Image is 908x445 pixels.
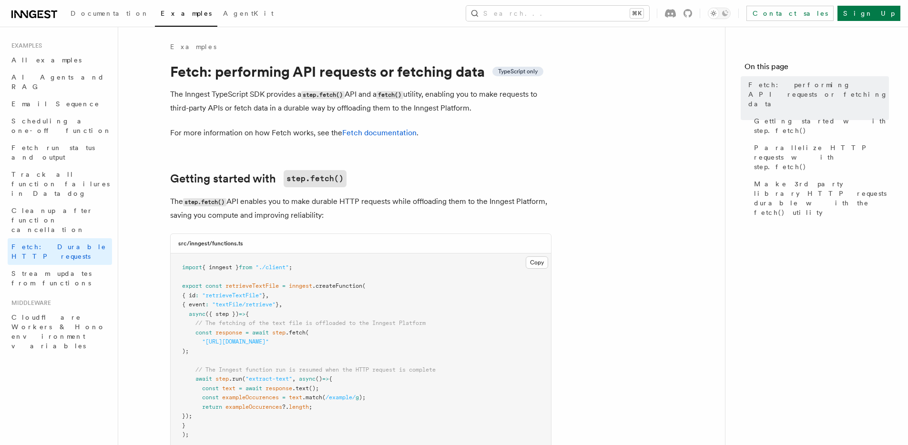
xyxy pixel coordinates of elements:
[182,301,205,308] span: { event
[289,404,309,410] span: length
[223,10,274,17] span: AgentKit
[170,170,347,187] a: Getting started withstep.fetch()
[299,375,316,382] span: async
[217,3,279,26] a: AgentKit
[282,283,286,289] span: =
[202,404,222,410] span: return
[312,283,362,289] span: .createFunction
[746,6,834,21] a: Contact sales
[265,385,292,392] span: response
[225,404,282,410] span: exampleOccurences
[282,394,286,401] span: =
[252,329,269,336] span: await
[255,264,289,271] span: "./client"
[8,238,112,265] a: Fetch: Durable HTTP requests
[239,385,242,392] span: =
[526,256,548,269] button: Copy
[8,166,112,202] a: Track all function failures in Datadog
[182,283,202,289] span: export
[279,301,282,308] span: ,
[322,394,326,401] span: (
[750,175,889,221] a: Make 3rd party library HTTP requests durable with the fetch() utility
[202,394,219,401] span: const
[239,264,252,271] span: from
[222,394,279,401] span: exampleOccurences
[282,404,289,410] span: ?.
[170,195,551,222] p: The API enables you to make durable HTTP requests while offloading them to the Inngest Platform, ...
[329,375,332,382] span: {
[11,73,104,91] span: AI Agents and RAG
[11,171,110,197] span: Track all function failures in Datadog
[245,385,262,392] span: await
[215,329,242,336] span: response
[205,301,209,308] span: :
[189,311,205,317] span: async
[205,311,239,317] span: ({ step })
[195,375,212,382] span: await
[239,311,245,317] span: =>
[11,243,106,260] span: Fetch: Durable HTTP requests
[182,422,185,429] span: }
[289,283,312,289] span: inngest
[65,3,155,26] a: Documentation
[229,375,242,382] span: .run
[754,179,889,217] span: Make 3rd party library HTTP requests durable with the fetch() utility
[8,309,112,354] a: Cloudflare Workers & Hono environment variables
[750,112,889,139] a: Getting started with step.fetch()
[8,51,112,69] a: All examples
[170,63,551,80] h1: Fetch: performing API requests or fetching data
[272,329,286,336] span: step
[11,144,95,161] span: Fetch run status and output
[161,10,212,17] span: Examples
[708,8,731,19] button: Toggle dark mode
[8,139,112,166] a: Fetch run status and output
[748,80,889,109] span: Fetch: performing API requests or fetching data
[326,394,356,401] span: /example/
[202,338,269,345] span: "[URL][DOMAIN_NAME]"
[245,311,249,317] span: {
[754,116,889,135] span: Getting started with step.fetch()
[245,375,292,382] span: "extract-text"
[8,42,42,50] span: Examples
[205,283,222,289] span: const
[316,375,322,382] span: ()
[170,126,551,140] p: For more information on how Fetch works, see the .
[289,264,292,271] span: ;
[11,207,93,233] span: Cleanup after function cancellation
[8,112,112,139] a: Scheduling a one-off function
[170,42,216,51] a: Examples
[178,240,243,247] h3: src/inngest/functions.ts
[275,301,279,308] span: }
[242,375,245,382] span: (
[498,68,538,75] span: TypeScript only
[292,375,296,382] span: ,
[182,348,189,354] span: );
[212,301,275,308] span: "textFile/retrieve"
[71,10,149,17] span: Documentation
[8,202,112,238] a: Cleanup after function cancellation
[8,69,112,95] a: AI Agents and RAG
[202,264,239,271] span: { inngest }
[309,404,312,410] span: ;
[195,329,212,336] span: const
[466,6,649,21] button: Search...⌘K
[289,394,302,401] span: text
[245,329,249,336] span: =
[202,385,219,392] span: const
[292,385,309,392] span: .text
[630,9,643,18] kbd: ⌘K
[284,170,347,187] code: step.fetch()
[215,375,229,382] span: step
[8,265,112,292] a: Stream updates from functions
[11,270,92,287] span: Stream updates from functions
[195,366,436,373] span: // The Inngest function run is resumed when the HTTP request is complete
[377,91,403,99] code: fetch()
[182,431,189,438] span: );
[182,413,192,419] span: });
[356,394,359,401] span: g
[322,375,329,382] span: =>
[301,91,345,99] code: step.fetch()
[262,292,265,299] span: }
[362,283,366,289] span: (
[745,76,889,112] a: Fetch: performing API requests or fetching data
